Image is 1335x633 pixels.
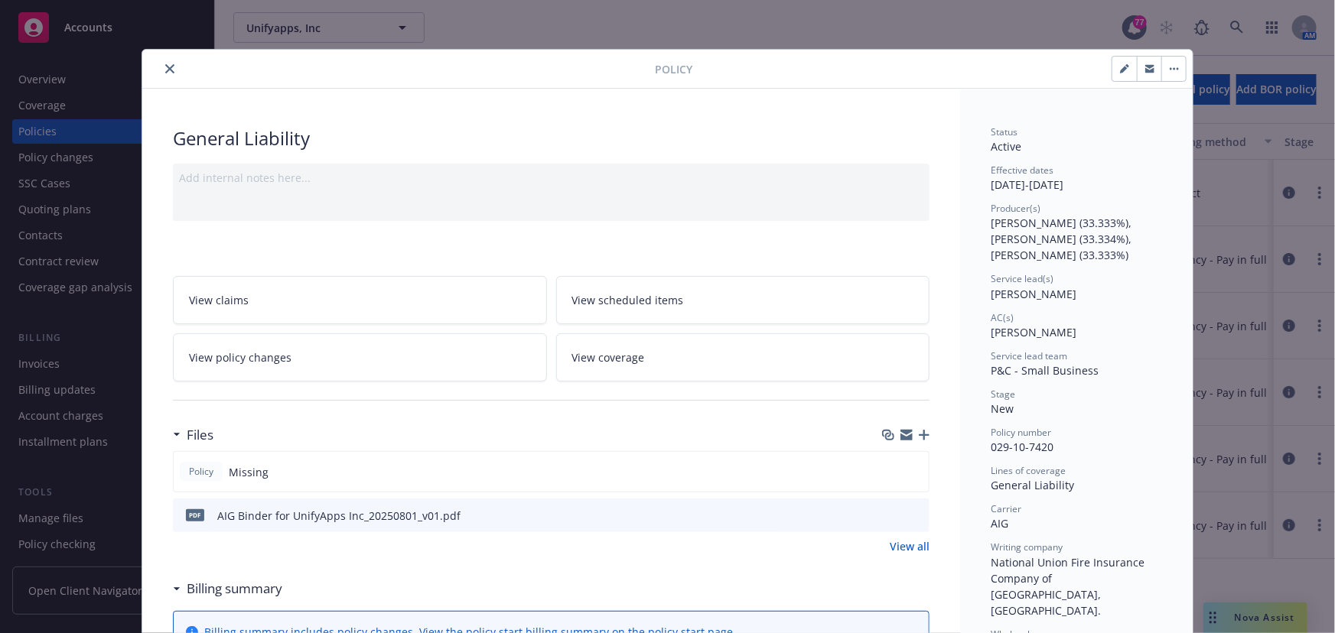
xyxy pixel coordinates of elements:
span: Status [991,125,1018,138]
span: View claims [189,292,249,308]
button: download file [885,508,897,524]
span: View scheduled items [572,292,684,308]
div: Billing summary [173,579,282,599]
span: Service lead(s) [991,272,1053,285]
span: Policy [655,61,692,77]
span: Service lead team [991,349,1067,362]
button: preview file [910,508,923,524]
span: Writing company [991,540,1063,553]
span: Effective dates [991,164,1053,177]
span: [PERSON_NAME] [991,325,1076,339]
span: P&C - Small Business [991,363,1099,378]
span: [PERSON_NAME] (33.333%), [PERSON_NAME] (33.334%), [PERSON_NAME] (33.333%) [991,216,1135,262]
span: Policy number [991,426,1051,439]
span: View coverage [572,349,645,365]
span: 029-10-7420 [991,440,1053,454]
span: Lines of coverage [991,464,1066,477]
button: close [161,60,179,78]
span: National Union Fire Insurance Company of [GEOGRAPHIC_DATA], [GEOGRAPHIC_DATA]. [991,555,1148,618]
h3: Files [187,425,213,445]
h3: Billing summary [187,579,282,599]
span: Carrier [991,502,1021,515]
span: AIG [991,516,1008,531]
div: AIG Binder for UnifyApps Inc_20250801_v01.pdf [217,508,461,524]
div: General Liability [173,125,930,151]
a: View all [890,538,930,554]
span: View policy changes [189,349,291,365]
span: Policy [186,465,217,479]
div: Files [173,425,213,445]
span: Active [991,139,1021,154]
span: AC(s) [991,311,1014,324]
span: [PERSON_NAME] [991,287,1076,301]
span: Stage [991,388,1015,401]
div: Add internal notes here... [179,170,923,186]
span: Missing [229,464,269,480]
span: pdf [186,509,204,521]
span: Producer(s) [991,202,1040,215]
div: [DATE] - [DATE] [991,164,1162,193]
a: View coverage [556,333,930,381]
a: View policy changes [173,333,547,381]
span: New [991,401,1014,416]
div: General Liability [991,477,1162,493]
a: View claims [173,276,547,324]
a: View scheduled items [556,276,930,324]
